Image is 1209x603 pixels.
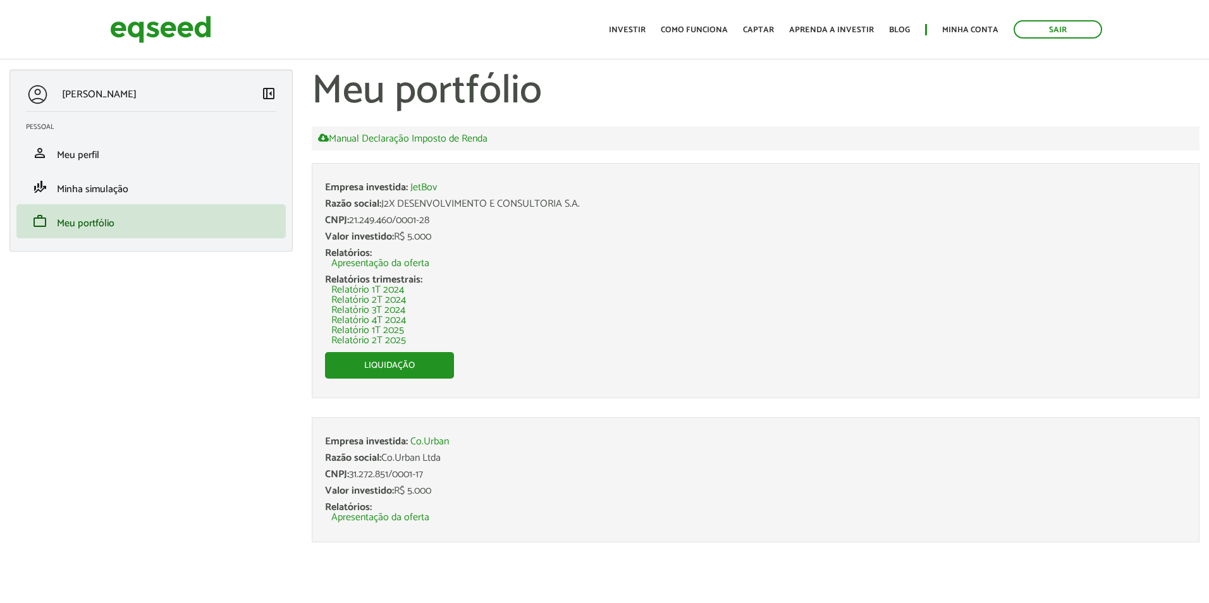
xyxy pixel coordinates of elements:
span: CNPJ: [325,212,349,229]
a: Relatório 1T 2024 [331,285,404,295]
div: R$ 5.000 [325,232,1186,242]
h1: Meu portfólio [312,70,1200,114]
div: J2X DESENVOLVIMENTO E CONSULTORIA S.A. [325,199,1186,209]
a: Apresentação da oferta [331,513,429,523]
a: Relatório 4T 2024 [331,315,406,326]
div: R$ 5.000 [325,486,1186,496]
a: Relatório 3T 2024 [331,305,405,315]
a: Colapsar menu [261,86,276,104]
a: workMeu portfólio [26,214,276,229]
span: Meu perfil [57,147,99,164]
a: Sair [1014,20,1102,39]
span: Relatórios trimestrais: [325,271,422,288]
a: Relatório 1T 2025 [331,326,404,336]
a: personMeu perfil [26,145,276,161]
span: Razão social: [325,195,381,212]
a: Blog [889,26,910,34]
a: Liquidação [325,352,454,379]
a: Minha conta [942,26,998,34]
a: finance_modeMinha simulação [26,180,276,195]
span: Empresa investida: [325,179,408,196]
div: 21.249.460/0001-28 [325,216,1186,226]
a: Apresentação da oferta [331,259,429,269]
span: Relatórios: [325,499,372,516]
span: Minha simulação [57,181,128,198]
span: work [32,214,47,229]
span: Relatórios: [325,245,372,262]
span: Meu portfólio [57,215,114,232]
li: Minha simulação [16,170,286,204]
span: finance_mode [32,180,47,195]
span: person [32,145,47,161]
span: Valor investido: [325,482,394,499]
a: JetBov [410,183,437,193]
p: [PERSON_NAME] [62,88,137,100]
li: Meu portfólio [16,204,286,238]
span: left_panel_close [261,86,276,101]
a: Aprenda a investir [789,26,874,34]
a: Como funciona [661,26,728,34]
div: Co.Urban Ltda [325,453,1186,463]
a: Relatório 2T 2025 [331,336,406,346]
h2: Pessoal [26,123,286,131]
img: EqSeed [110,13,211,46]
a: Investir [609,26,646,34]
a: Relatório 2T 2024 [331,295,406,305]
a: Captar [743,26,774,34]
a: Manual Declaração Imposto de Renda [318,133,488,144]
div: 31.272.851/0001-17 [325,470,1186,480]
span: Empresa investida: [325,433,408,450]
li: Meu perfil [16,136,286,170]
span: Valor investido: [325,228,394,245]
span: Razão social: [325,449,381,466]
a: Co.Urban [410,437,449,447]
span: CNPJ: [325,466,349,483]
